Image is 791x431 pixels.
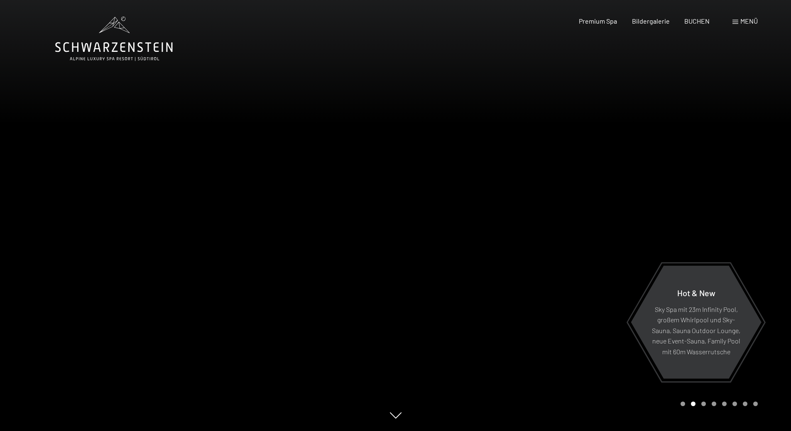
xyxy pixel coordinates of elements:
p: Sky Spa mit 23m Infinity Pool, großem Whirlpool und Sky-Sauna, Sauna Outdoor Lounge, neue Event-S... [651,304,741,357]
div: Carousel Page 7 [743,402,747,406]
a: Bildergalerie [632,17,670,25]
div: Carousel Page 1 [681,402,685,406]
span: Hot & New [677,287,715,297]
a: Premium Spa [579,17,617,25]
div: Carousel Page 8 [753,402,758,406]
span: Menü [740,17,758,25]
div: Carousel Page 5 [722,402,727,406]
div: Carousel Page 6 [732,402,737,406]
a: BUCHEN [684,17,710,25]
div: Carousel Page 3 [701,402,706,406]
a: Hot & New Sky Spa mit 23m Infinity Pool, großem Whirlpool und Sky-Sauna, Sauna Outdoor Lounge, ne... [630,265,762,379]
div: Carousel Page 2 (Current Slide) [691,402,695,406]
div: Carousel Page 4 [712,402,716,406]
div: Carousel Pagination [678,402,758,406]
